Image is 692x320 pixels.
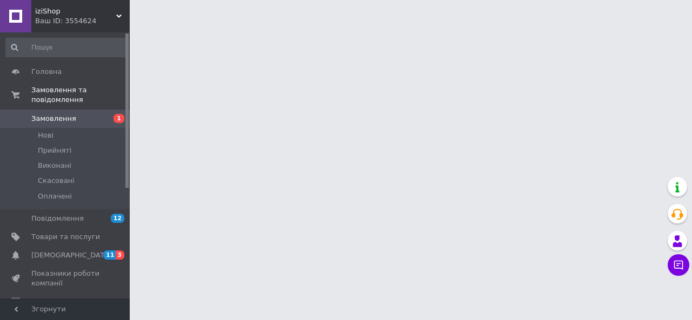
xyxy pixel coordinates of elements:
[35,16,130,26] div: Ваш ID: 3554624
[668,254,689,276] button: Чат з покупцем
[38,146,71,155] span: Прийняті
[103,250,116,260] span: 11
[38,176,75,186] span: Скасовані
[114,114,124,123] span: 1
[31,269,100,288] span: Показники роботи компанії
[31,250,111,260] span: [DEMOGRAPHIC_DATA]
[38,131,54,140] span: Нові
[31,85,130,105] span: Замовлення та повідомлення
[31,232,100,242] span: Товари та послуги
[38,161,71,171] span: Виконані
[38,192,72,201] span: Оплачені
[5,38,128,57] input: Пошук
[31,67,62,77] span: Головна
[31,297,59,307] span: Відгуки
[31,214,84,223] span: Повідомлення
[31,114,76,124] span: Замовлення
[111,214,124,223] span: 12
[35,6,116,16] span: iziShop
[116,250,124,260] span: 3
